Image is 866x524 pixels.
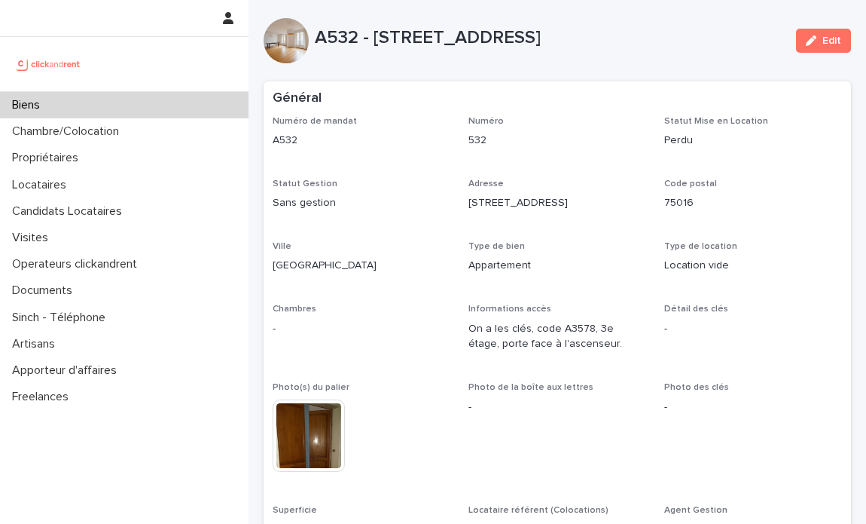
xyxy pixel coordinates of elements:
[273,383,349,392] span: Photo(s) du palier
[273,258,450,274] p: [GEOGRAPHIC_DATA]
[796,29,851,53] button: Edit
[664,179,717,188] span: Code postal
[6,390,81,404] p: Freelances
[273,242,291,251] span: Ville
[664,506,727,515] span: Agent Gestion
[6,311,117,325] p: Sinch - Téléphone
[6,257,149,271] p: Operateurs clickandrent
[664,383,729,392] span: Photo des clés
[12,49,85,79] img: UCB0brd3T0yccxBKYDjQ
[6,124,131,139] p: Chambre/Colocation
[273,195,450,211] p: Sans gestion
[6,178,78,192] p: Locataires
[468,258,646,274] p: Appartement
[6,204,134,219] p: Candidats Locataires
[6,363,129,378] p: Apporteur d'affaires
[468,321,646,353] p: On a les clés, code A3578, 3e étage, porte face à l'ascenseur.
[468,242,525,251] span: Type de bien
[273,90,322,107] h2: Général
[273,179,337,188] span: Statut Gestion
[468,400,646,415] p: -
[273,305,316,314] span: Chambres
[315,27,784,49] p: A532 - [STREET_ADDRESS]
[6,231,60,245] p: Visites
[664,305,728,314] span: Détail des clés
[6,337,67,351] p: Artisans
[6,98,52,112] p: Biens
[273,133,450,149] p: A532
[664,242,737,251] span: Type de location
[822,35,841,46] span: Edit
[664,117,768,126] span: Statut Mise en Location
[468,383,593,392] span: Photo de la boîte aux lettres
[468,506,608,515] span: Locataire référent (Colocations)
[664,133,842,149] p: Perdu
[468,179,504,188] span: Adresse
[664,400,842,415] p: -
[273,117,357,126] span: Numéro de mandat
[664,195,842,211] p: 75016
[468,133,646,149] p: 532
[468,117,504,126] span: Numéro
[6,151,90,165] p: Propriétaires
[6,283,84,298] p: Documents
[664,258,842,274] p: Location vide
[664,321,842,337] p: -
[468,305,551,314] span: Informations accès
[468,195,646,211] p: [STREET_ADDRESS]
[273,506,317,515] span: Superficie
[273,321,450,337] p: -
